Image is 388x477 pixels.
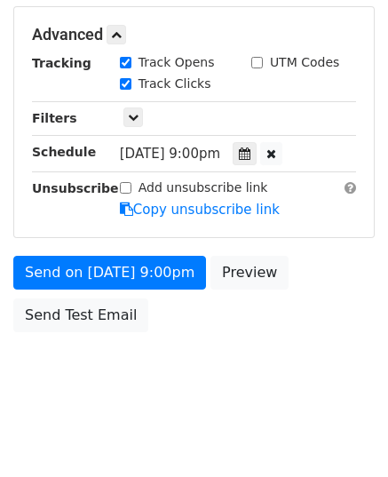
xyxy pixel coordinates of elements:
h5: Advanced [32,25,356,44]
strong: Unsubscribe [32,181,119,195]
label: Track Clicks [139,75,211,93]
strong: Filters [32,111,77,125]
strong: Schedule [32,145,96,159]
label: Add unsubscribe link [139,179,268,197]
label: Track Opens [139,53,215,72]
a: Preview [210,256,289,290]
a: Send Test Email [13,298,148,332]
a: Send on [DATE] 9:00pm [13,256,206,290]
iframe: Chat Widget [299,392,388,477]
strong: Tracking [32,56,91,70]
span: [DATE] 9:00pm [120,146,220,162]
a: Copy unsubscribe link [120,202,280,218]
label: UTM Codes [270,53,339,72]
